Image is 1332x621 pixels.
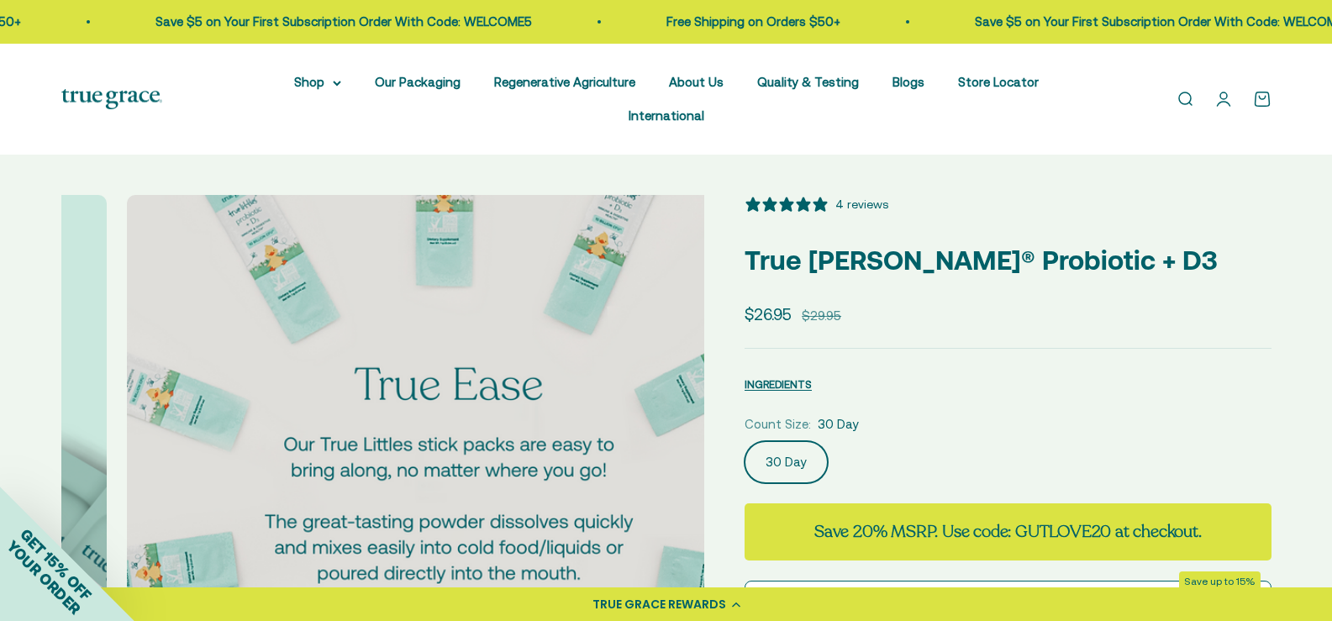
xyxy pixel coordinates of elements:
a: Store Locator [958,75,1039,89]
sale-price: $26.95 [745,302,792,327]
p: True [PERSON_NAME]® Probiotic + D3 [745,239,1271,282]
a: Regenerative Agriculture [494,75,635,89]
summary: Shop [294,72,341,92]
span: INGREDIENTS [745,378,812,391]
a: About Us [669,75,724,89]
button: 5 stars, 4 ratings [745,195,888,213]
span: 30 Day [818,414,859,434]
a: Our Packaging [375,75,461,89]
p: Save $5 on Your First Subscription Order With Code: WELCOME5 [807,12,1183,32]
a: International [629,108,704,123]
span: YOUR ORDER [3,537,84,618]
div: 4 reviews [835,195,888,213]
div: TRUE GRACE REWARDS [592,596,726,613]
a: Free Shipping on Orders $50+ [498,14,672,29]
button: INGREDIENTS [745,374,812,394]
compare-at-price: $29.95 [802,306,841,326]
span: GET 15% OFF [17,525,95,603]
a: Quality & Testing [757,75,859,89]
strong: Save 20% MSRP. Use code: GUTLOVE20 at checkout. [814,520,1202,543]
legend: Count Size: [745,414,811,434]
a: Blogs [892,75,924,89]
